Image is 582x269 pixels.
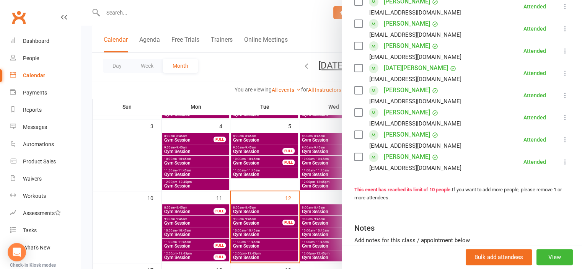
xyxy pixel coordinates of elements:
div: Attended [523,70,546,76]
a: Automations [10,136,81,153]
a: Product Sales [10,153,81,170]
div: Dashboard [23,38,49,44]
a: Waivers [10,170,81,187]
div: Notes [354,223,375,233]
div: Attended [523,48,546,54]
div: Add notes for this class / appointment below [354,236,570,245]
div: Workouts [23,193,46,199]
a: Payments [10,84,81,101]
a: [PERSON_NAME] [384,40,430,52]
div: Attended [523,159,546,165]
a: [PERSON_NAME] [384,18,430,30]
a: [PERSON_NAME] [384,151,430,163]
a: [PERSON_NAME] [384,84,430,96]
a: Calendar [10,67,81,84]
a: [PERSON_NAME] [384,106,430,119]
div: Assessments [23,210,61,216]
div: Calendar [23,72,45,78]
a: Clubworx [9,8,28,27]
a: [PERSON_NAME] [384,129,430,141]
div: Open Intercom Messenger [8,243,26,261]
a: Dashboard [10,33,81,50]
strong: This event has reached its limit of 10 people. [354,187,452,192]
div: Attended [523,93,546,98]
a: Assessments [10,205,81,222]
div: Tasks [23,227,37,233]
a: Reports [10,101,81,119]
div: [EMAIL_ADDRESS][DOMAIN_NAME] [369,52,461,62]
a: What's New [10,239,81,256]
div: [EMAIL_ADDRESS][DOMAIN_NAME] [369,141,461,151]
button: View [536,249,573,265]
div: Messages [23,124,47,130]
div: [EMAIL_ADDRESS][DOMAIN_NAME] [369,8,461,18]
div: [EMAIL_ADDRESS][DOMAIN_NAME] [369,96,461,106]
div: [EMAIL_ADDRESS][DOMAIN_NAME] [369,119,461,129]
div: People [23,55,39,61]
div: Attended [523,137,546,142]
div: Product Sales [23,158,56,165]
a: Messages [10,119,81,136]
div: Reports [23,107,42,113]
a: Workouts [10,187,81,205]
button: Bulk add attendees [466,249,532,265]
a: People [10,50,81,67]
div: Payments [23,90,47,96]
div: Attended [523,26,546,31]
div: [EMAIL_ADDRESS][DOMAIN_NAME] [369,30,461,40]
div: What's New [23,245,51,251]
div: [EMAIL_ADDRESS][DOMAIN_NAME] [369,163,461,173]
div: Attended [523,4,546,9]
div: Attended [523,115,546,120]
div: If you want to add more people, please remove 1 or more attendees. [354,186,570,202]
div: Waivers [23,176,42,182]
a: [DATE][PERSON_NAME] [384,62,448,74]
div: [EMAIL_ADDRESS][DOMAIN_NAME] [369,74,461,84]
a: Tasks [10,222,81,239]
div: Automations [23,141,54,147]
